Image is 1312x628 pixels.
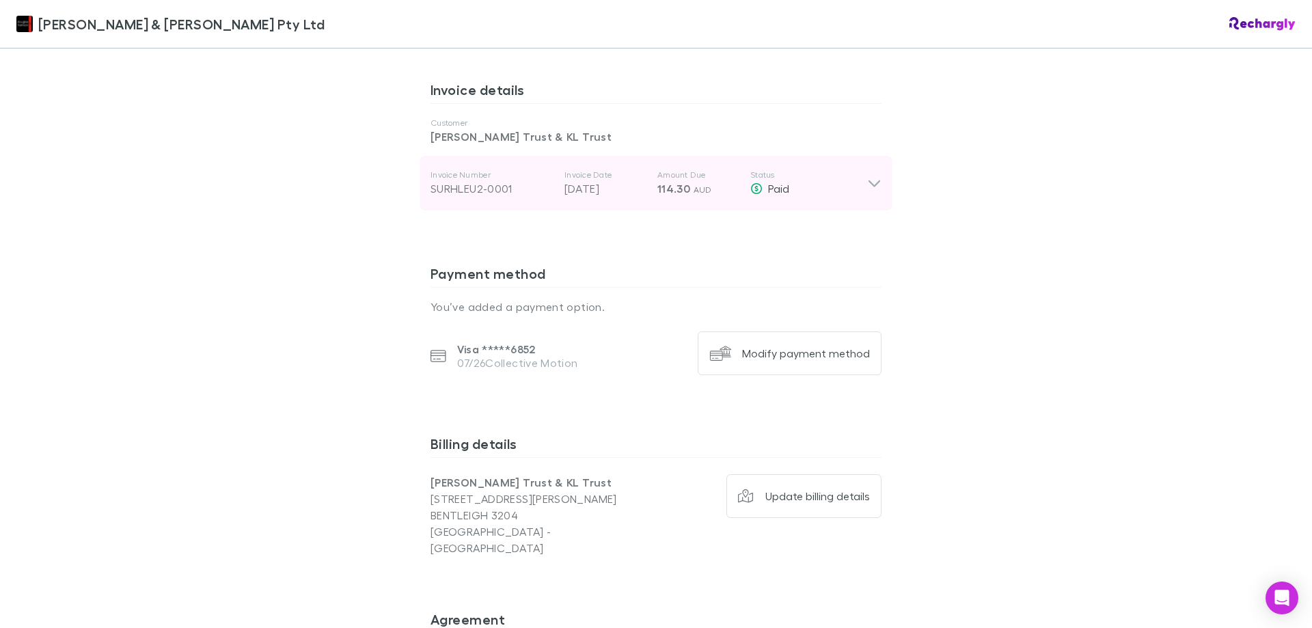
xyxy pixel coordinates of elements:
[564,169,646,180] p: Invoice Date
[709,342,731,364] img: Modify payment method's Logo
[657,182,690,195] span: 114.30
[768,182,789,195] span: Paid
[16,16,33,32] img: Douglas & Harrison Pty Ltd's Logo
[694,185,712,195] span: AUD
[38,14,325,34] span: [PERSON_NAME] & [PERSON_NAME] Pty Ltd
[742,346,870,360] div: Modify payment method
[430,118,881,128] p: Customer
[430,81,881,103] h3: Invoice details
[430,435,881,457] h3: Billing details
[430,169,553,180] p: Invoice Number
[420,156,892,210] div: Invoice NumberSURHLEU2-0001Invoice Date[DATE]Amount Due114.30 AUDStatusPaid
[430,491,656,507] p: [STREET_ADDRESS][PERSON_NAME]
[750,169,867,180] p: Status
[657,169,739,180] p: Amount Due
[765,489,870,503] div: Update billing details
[1229,17,1296,31] img: Rechargly Logo
[430,299,881,315] p: You’ve added a payment option.
[430,265,881,287] h3: Payment method
[1266,582,1298,614] div: Open Intercom Messenger
[430,507,656,523] p: BENTLEIGH 3204
[430,523,656,556] p: [GEOGRAPHIC_DATA] - [GEOGRAPHIC_DATA]
[726,474,882,518] button: Update billing details
[430,128,881,145] p: [PERSON_NAME] Trust & KL Trust
[430,180,553,197] div: SURHLEU2-0001
[430,474,656,491] p: [PERSON_NAME] Trust & KL Trust
[698,331,881,375] button: Modify payment method
[564,180,646,197] p: [DATE]
[457,356,578,370] p: 07/26 Collective Motion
